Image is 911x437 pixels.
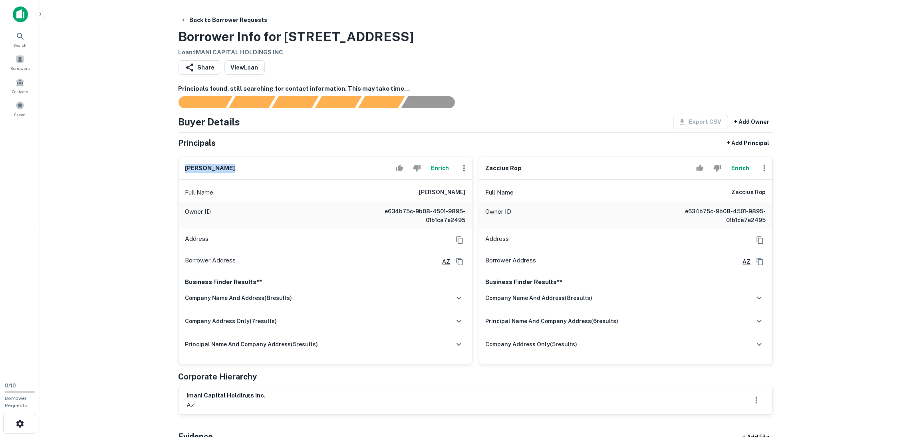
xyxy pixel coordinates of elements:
[401,96,464,108] div: AI fulfillment process complete.
[185,164,235,173] h6: [PERSON_NAME]
[358,96,405,108] div: Principals found, still searching for contact information. This may take time...
[169,96,229,108] div: Sending borrower request to AI...
[724,136,773,150] button: + Add Principal
[2,98,38,119] a: Saved
[454,234,466,246] button: Copy Address
[185,234,209,246] p: Address
[185,188,214,197] p: Full Name
[486,234,509,246] p: Address
[754,256,766,268] button: Copy Address
[410,160,424,176] button: Reject
[179,27,414,46] h3: Borrower Info for [STREET_ADDRESS]
[419,188,466,197] h6: [PERSON_NAME]
[486,317,619,326] h6: principal name and company address ( 6 results)
[179,371,257,383] h5: Corporate Hierarchy
[179,60,221,75] button: Share
[710,160,724,176] button: Reject
[13,6,28,22] img: capitalize-icon.png
[179,48,414,57] h6: Loan : IMANI CAPITAL HOLDINGS INC
[486,256,536,268] p: Borrower Address
[871,373,911,411] iframe: Chat Widget
[486,188,514,197] p: Full Name
[224,60,265,75] a: ViewLoan
[179,137,216,149] h5: Principals
[5,395,27,408] span: Borrower Requests
[2,52,38,73] a: Borrowers
[187,391,266,400] h6: imani capital holdings inc.
[185,256,236,268] p: Borrower Address
[14,42,27,48] span: Search
[486,340,578,349] h6: company address only ( 5 results)
[754,234,766,246] button: Copy Address
[732,188,766,197] h6: zaccius rop
[187,400,266,410] p: az
[185,277,466,287] p: Business Finder Results**
[454,256,466,268] button: Copy Address
[10,65,30,72] span: Borrowers
[486,207,512,224] p: Owner ID
[393,160,407,176] button: Accept
[185,294,292,302] h6: company name and address ( 8 results)
[2,28,38,50] a: Search
[486,294,593,302] h6: company name and address ( 8 results)
[2,75,38,96] a: Contacts
[736,257,751,266] a: AZ
[185,340,318,349] h6: principal name and company address ( 5 results)
[486,164,522,173] h6: zaccius rop
[670,207,766,224] h6: e634b75c-9b08-4501-9895-01b1ca7e2495
[177,13,271,27] button: Back to Borrower Requests
[5,383,16,389] span: 0 / 10
[693,160,707,176] button: Accept
[728,160,753,176] button: Enrich
[370,207,466,224] h6: e634b75c-9b08-4501-9895-01b1ca7e2495
[179,84,773,93] h6: Principals found, still searching for contact information. This may take time...
[436,257,451,266] a: AZ
[731,115,773,129] button: + Add Owner
[185,207,211,224] p: Owner ID
[315,96,361,108] div: Principals found, AI now looking for contact information...
[14,111,26,118] span: Saved
[179,115,240,129] h4: Buyer Details
[486,277,766,287] p: Business Finder Results**
[272,96,318,108] div: Documents found, AI parsing details...
[12,88,28,95] span: Contacts
[228,96,275,108] div: Your request is received and processing...
[185,317,277,326] h6: company address only ( 7 results)
[427,160,453,176] button: Enrich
